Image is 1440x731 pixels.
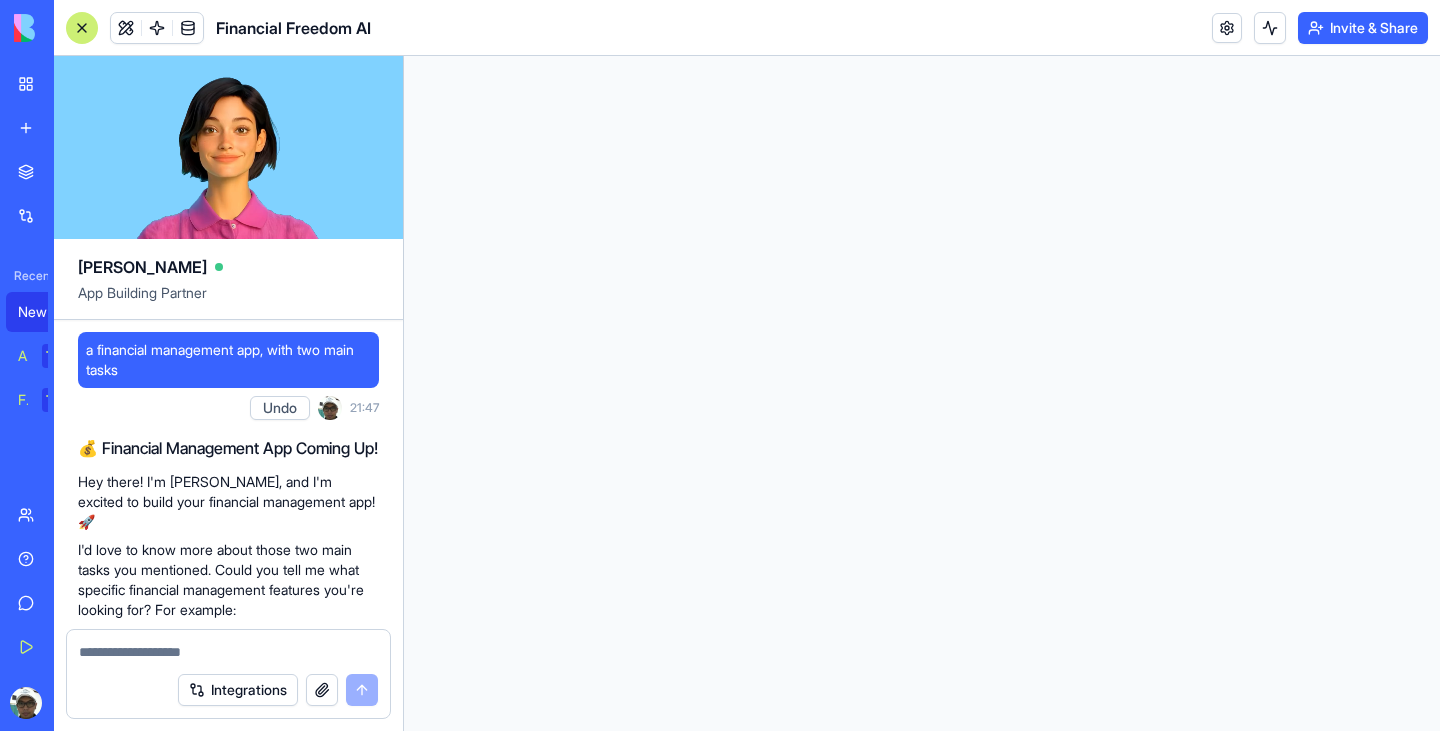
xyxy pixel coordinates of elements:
[42,344,74,368] div: TRY
[42,388,74,412] div: TRY
[18,390,28,410] div: Feedback Form
[78,540,379,620] p: I'd love to know more about those two main tasks you mentioned. Could you tell me what specific f...
[1298,12,1428,44] button: Invite & Share
[178,674,298,706] button: Integrations
[6,268,48,284] span: Recent
[250,396,310,420] button: Undo
[318,396,342,420] img: ACg8ocKk59A15UZ0SH3MbVh-GaKECj9-OPDvijoRS-kszrgvv45NvAcG=s96-c
[78,472,379,532] p: Hey there! I'm [PERSON_NAME], and I'm excited to build your financial management app! 🚀
[78,283,379,319] span: App Building Partner
[86,340,371,380] span: a financial management app, with two main tasks
[18,302,74,322] div: New App
[350,400,379,416] span: 21:47
[14,14,138,42] img: logo
[6,336,86,376] a: AI Logo GeneratorTRY
[78,436,379,460] h2: 💰 Financial Management App Coming Up!
[78,255,207,279] span: [PERSON_NAME]
[216,16,371,40] span: Financial Freedom AI
[6,380,86,420] a: Feedback FormTRY
[10,687,42,719] img: ACg8ocKk59A15UZ0SH3MbVh-GaKECj9-OPDvijoRS-kszrgvv45NvAcG=s96-c
[18,346,28,366] div: AI Logo Generator
[6,292,86,332] a: New App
